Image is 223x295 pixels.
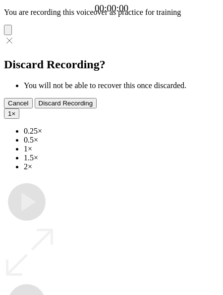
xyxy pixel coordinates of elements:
li: You will not be able to recover this once discarded. [24,81,219,90]
li: 2× [24,162,219,171]
a: 00:00:00 [95,3,128,14]
button: Discard Recording [35,98,97,108]
span: 1 [8,110,11,117]
button: Cancel [4,98,33,108]
li: 0.25× [24,127,219,136]
li: 1.5× [24,153,219,162]
button: 1× [4,108,19,119]
p: You are recording this voiceover as practice for training [4,8,219,17]
li: 0.5× [24,136,219,145]
h2: Discard Recording? [4,58,219,71]
li: 1× [24,145,219,153]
